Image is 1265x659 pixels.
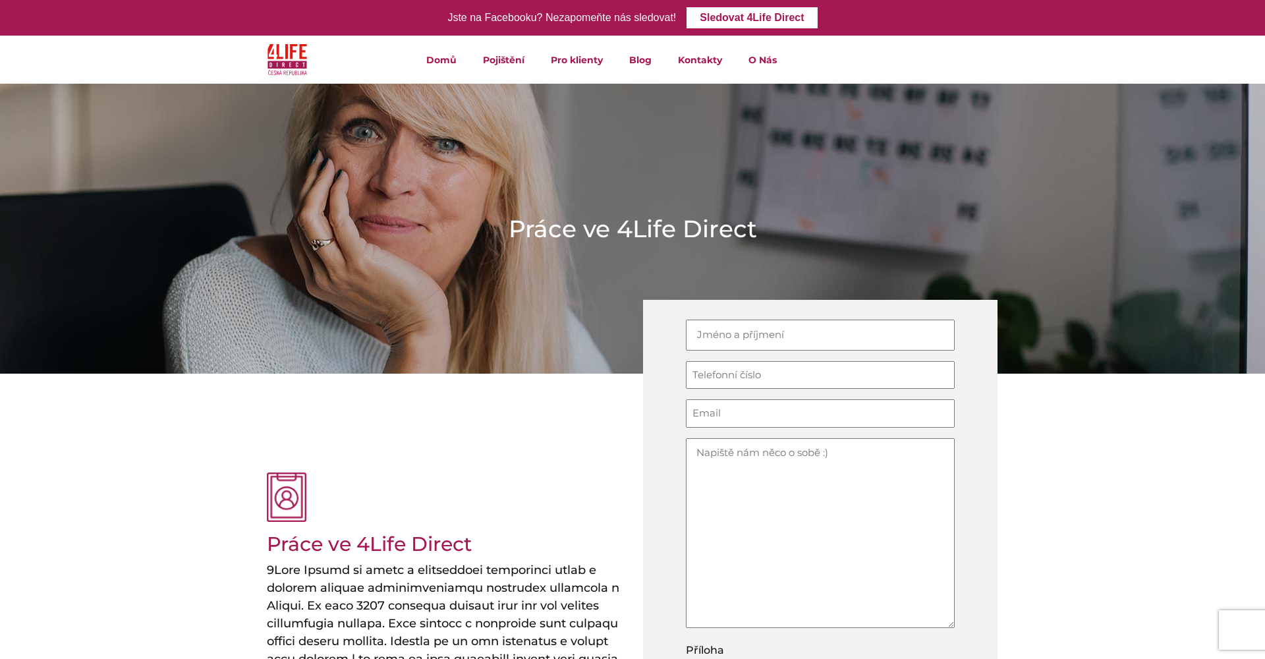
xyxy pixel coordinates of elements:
h2: Práce ve 4Life Direct [267,532,551,556]
a: Blog [616,36,665,84]
input: Email [686,399,955,428]
img: osobní profil růžová ikona [267,473,306,523]
img: 4Life Direct Česká republika logo [267,41,307,78]
a: Domů [413,36,470,84]
input: Jméno a příjmení [686,320,955,351]
a: Sledovat 4Life Direct [687,7,817,28]
label: Příloha [686,643,724,658]
input: Telefonní číslo [686,361,955,389]
div: Jste na Facebooku? Nezapomeňte nás sledovat! [447,9,676,28]
h1: Práce ve 4Life Direct [509,212,757,245]
a: Kontakty [665,36,735,84]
